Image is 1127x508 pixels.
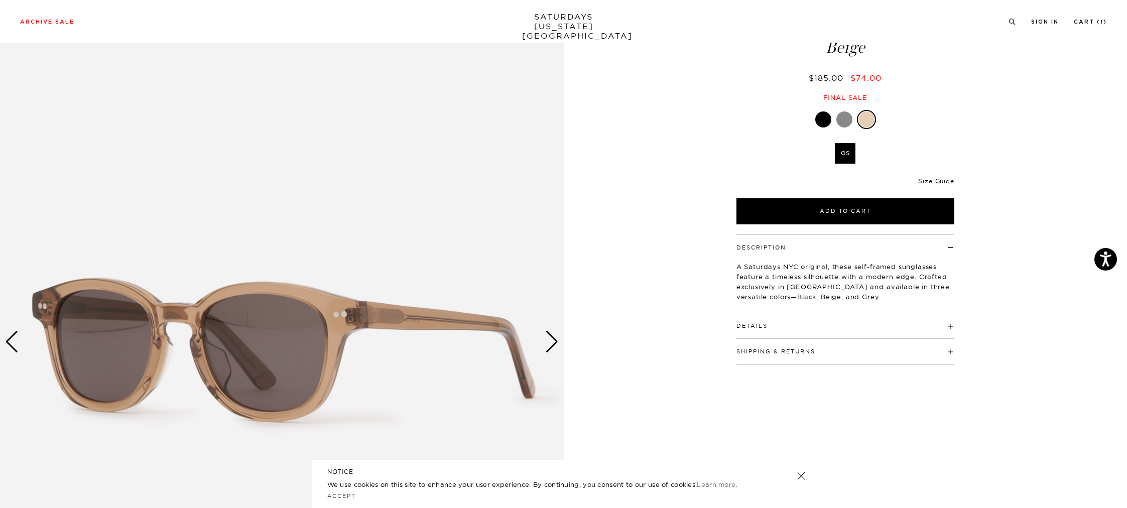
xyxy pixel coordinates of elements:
[736,323,768,329] button: Details
[20,19,74,25] a: Archive Sale
[1100,20,1103,25] small: 1
[1031,19,1059,25] a: Sign In
[809,73,847,83] del: $185.00
[327,467,800,476] h5: NOTICE
[736,349,815,354] button: Shipping & Returns
[735,20,956,56] h1: Miku Sunglasses
[522,12,605,41] a: SATURDAYS[US_STATE][GEOGRAPHIC_DATA]
[736,198,954,224] button: Add to Cart
[697,480,735,488] a: Learn more
[327,479,765,489] p: We use cookies on this site to enhance your user experience. By continuing, you consent to our us...
[735,39,956,56] span: Beige
[1074,19,1107,25] a: Cart (1)
[327,492,356,499] a: Accept
[5,331,19,353] div: Previous slide
[735,93,956,102] div: Final sale
[545,331,559,353] div: Next slide
[850,73,882,83] span: $74.00
[918,177,954,185] a: Size Guide
[736,245,786,250] button: Description
[736,262,954,302] p: A Saturdays NYC original, these self-framed sunglasses feature a timeless silhouette with a moder...
[835,143,855,164] label: OS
